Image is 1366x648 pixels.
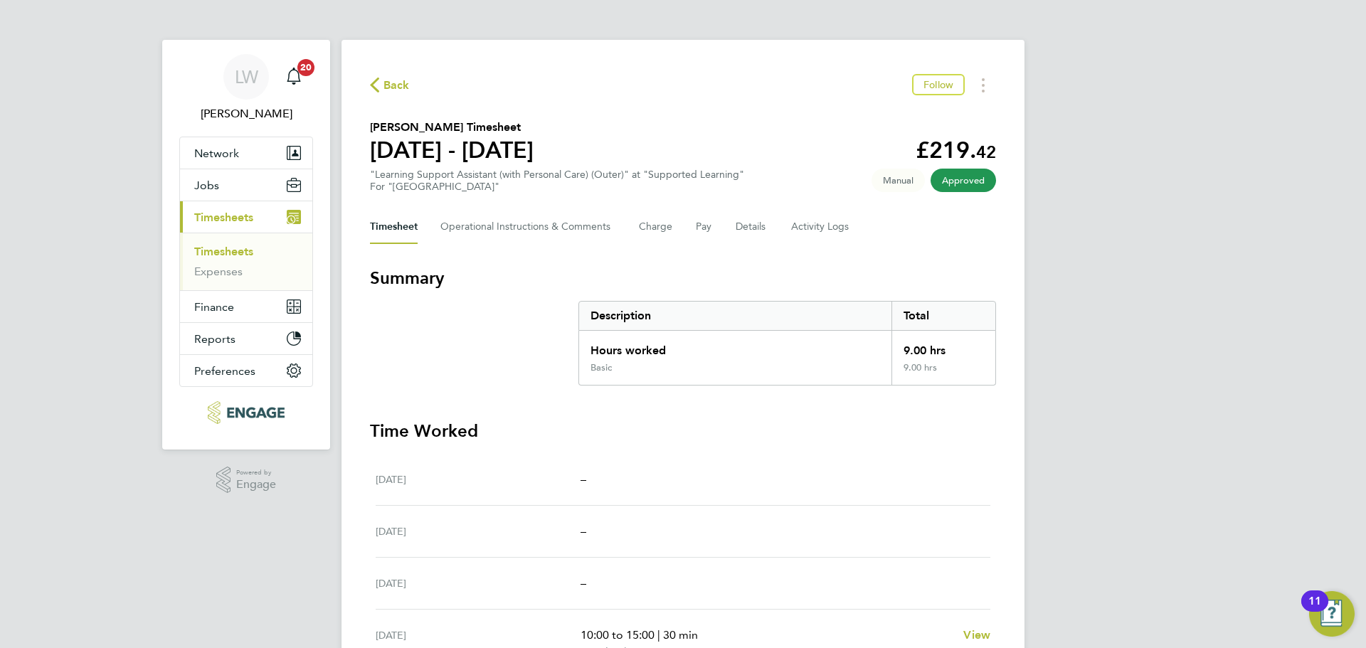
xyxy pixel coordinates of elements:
span: Jobs [194,179,219,192]
div: [DATE] [376,523,581,540]
span: Follow [923,78,953,91]
span: This timesheet has been approved. [931,169,996,192]
button: Network [180,137,312,169]
span: Back [383,77,410,94]
div: 9.00 hrs [891,362,995,385]
span: Reports [194,332,235,346]
a: Powered byEngage [216,467,277,494]
span: Finance [194,300,234,314]
h1: [DATE] - [DATE] [370,136,534,164]
a: Timesheets [194,245,253,258]
div: Hours worked [579,331,891,362]
div: [DATE] [376,471,581,488]
div: Summary [578,301,996,386]
button: Pay [696,210,713,244]
nav: Main navigation [162,40,330,450]
div: Timesheets [180,233,312,290]
span: Network [194,147,239,160]
div: 11 [1308,601,1321,620]
button: Charge [639,210,673,244]
span: – [581,576,586,590]
span: – [581,524,586,538]
div: Total [891,302,995,330]
span: Powered by [236,467,276,479]
div: For "[GEOGRAPHIC_DATA]" [370,181,744,193]
button: Details [736,210,768,244]
span: 10:00 to 15:00 [581,628,655,642]
span: Lana Williams [179,105,313,122]
div: Description [579,302,891,330]
div: "Learning Support Assistant (with Personal Care) (Outer)" at "Supported Learning" [370,169,744,193]
a: LW[PERSON_NAME] [179,54,313,122]
button: Timesheets Menu [970,74,996,96]
button: Back [370,76,410,94]
span: 20 [297,59,314,76]
button: Open Resource Center, 11 new notifications [1309,591,1355,637]
button: Operational Instructions & Comments [440,210,616,244]
button: Preferences [180,355,312,386]
span: – [581,472,586,486]
div: [DATE] [376,575,581,592]
a: 20 [280,54,308,100]
span: View [963,628,990,642]
div: 9.00 hrs [891,331,995,362]
span: 42 [976,142,996,162]
button: Timesheet [370,210,418,244]
span: 30 min [663,628,698,642]
img: xede-logo-retina.png [208,401,284,424]
span: Timesheets [194,211,253,224]
button: Activity Logs [791,210,851,244]
span: This timesheet was manually created. [872,169,925,192]
button: Timesheets [180,201,312,233]
button: Follow [912,74,965,95]
div: Basic [591,362,612,373]
span: LW [235,68,258,86]
a: Expenses [194,265,243,278]
span: Engage [236,479,276,491]
button: Reports [180,323,312,354]
h2: [PERSON_NAME] Timesheet [370,119,534,136]
button: Jobs [180,169,312,201]
app-decimal: £219. [916,137,996,164]
span: Preferences [194,364,255,378]
a: Go to home page [179,401,313,424]
span: | [657,628,660,642]
h3: Time Worked [370,420,996,442]
button: Finance [180,291,312,322]
h3: Summary [370,267,996,290]
a: View [963,627,990,644]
